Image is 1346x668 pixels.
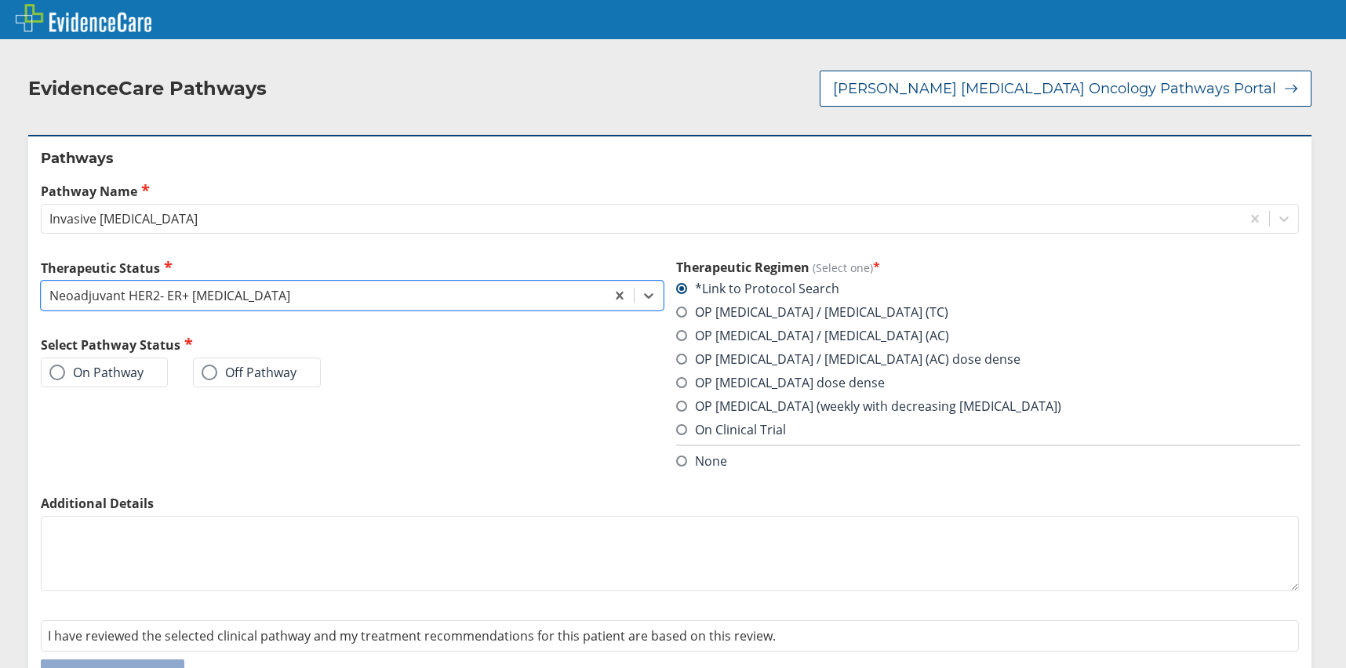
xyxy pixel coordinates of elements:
span: [PERSON_NAME] [MEDICAL_DATA] Oncology Pathways Portal [833,79,1276,98]
label: OP [MEDICAL_DATA] (weekly with decreasing [MEDICAL_DATA]) [676,398,1061,415]
label: OP [MEDICAL_DATA] / [MEDICAL_DATA] (TC) [676,303,948,321]
div: Neoadjuvant HER2- ER+ [MEDICAL_DATA] [49,287,290,304]
h2: Pathways [41,149,1299,168]
label: None [676,452,727,470]
label: OP [MEDICAL_DATA] / [MEDICAL_DATA] (AC) dose dense [676,350,1020,368]
label: OP [MEDICAL_DATA] / [MEDICAL_DATA] (AC) [676,327,949,344]
button: [PERSON_NAME] [MEDICAL_DATA] Oncology Pathways Portal [820,71,1311,107]
h3: Therapeutic Regimen [676,259,1299,276]
label: On Pathway [49,365,144,380]
span: (Select one) [813,260,873,275]
label: *Link to Protocol Search [676,280,839,297]
div: Invasive [MEDICAL_DATA] [49,210,198,227]
label: Pathway Name [41,182,1299,200]
label: Additional Details [41,495,1299,512]
span: I have reviewed the selected clinical pathway and my treatment recommendations for this patient a... [48,627,776,644]
label: On Clinical Trial [676,421,786,438]
label: OP [MEDICAL_DATA] dose dense [676,374,885,391]
h2: EvidenceCare Pathways [28,77,267,100]
label: Off Pathway [202,365,296,380]
h2: Select Pathway Status [41,336,664,354]
label: Therapeutic Status [41,259,664,277]
img: EvidenceCare [16,4,151,32]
